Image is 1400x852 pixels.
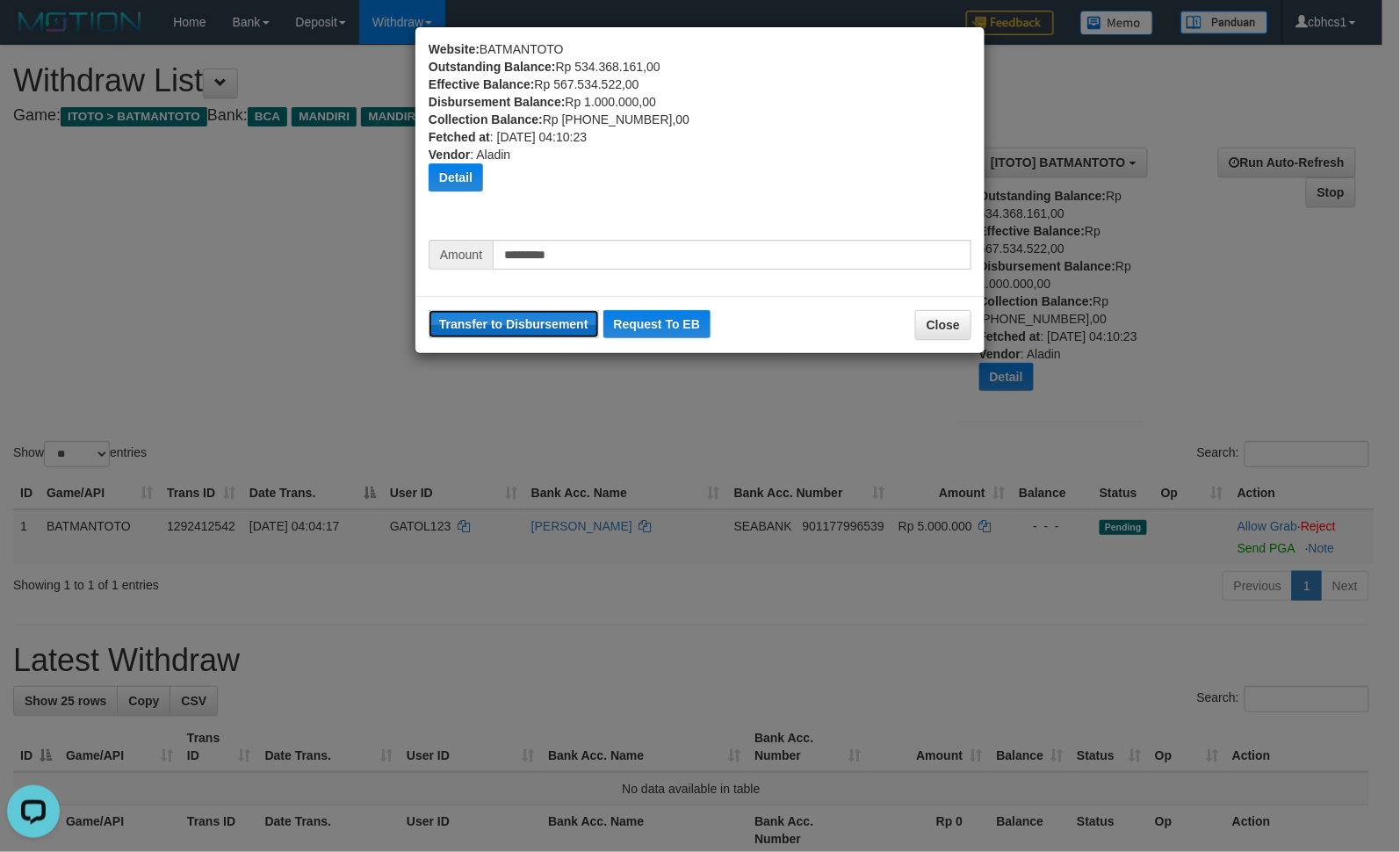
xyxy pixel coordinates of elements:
[429,130,490,144] b: Fetched at
[915,310,971,340] button: Close
[429,77,535,91] b: Effective Balance:
[429,240,493,270] span: Amount
[429,60,556,74] b: Outstanding Balance:
[429,310,599,338] button: Transfer to Disbursement
[7,7,60,60] button: Open LiveChat chat widget
[429,163,483,191] button: Detail
[429,95,566,109] b: Disbursement Balance:
[429,148,470,162] b: Vendor
[429,40,971,240] div: BATMANTOTO Rp 534.368.161,00 Rp 567.534.522,00 Rp 1.000.000,00 Rp [PHONE_NUMBER],00 : [DATE] 04:1...
[429,42,480,56] b: Website:
[429,112,543,126] b: Collection Balance:
[603,310,711,338] button: Request To EB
